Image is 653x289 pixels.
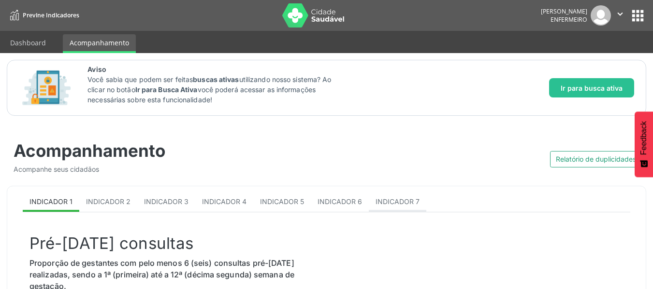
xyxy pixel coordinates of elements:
button: apps [629,7,646,24]
span: Relatório de duplicidades [556,154,636,164]
span: Feedback [639,121,648,155]
span: Pré-[DATE] consultas [29,234,193,253]
p: Você sabia que podem ser feitas utilizando nosso sistema? Ao clicar no botão você poderá acessar ... [87,74,343,105]
img: img [591,5,611,26]
strong: Ir para Busca Ativa [135,85,198,94]
div: [PERSON_NAME] [541,7,587,15]
span: Indicador 2 [86,197,131,206]
span: Previne Indicadores [23,11,79,19]
div: Acompanhe seus cidadãos [14,164,320,174]
span: Indicador 4 [202,197,247,206]
span: Indicador 5 [260,197,304,206]
span: Ir para busca ativa [561,83,623,93]
span: Enfermeiro [551,15,587,24]
span: Indicador 3 [144,197,189,206]
a: Acompanhamento [63,34,136,53]
i:  [615,9,625,19]
span: Aviso [87,64,343,74]
a: Dashboard [3,34,53,51]
img: Imagem de CalloutCard [19,66,74,110]
button: Feedback - Mostrar pesquisa [635,111,653,177]
span: Indicador 7 [376,197,420,206]
strong: buscas ativas [193,75,239,83]
span: Indicador 6 [318,197,362,206]
div: Acompanhamento [14,140,320,161]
